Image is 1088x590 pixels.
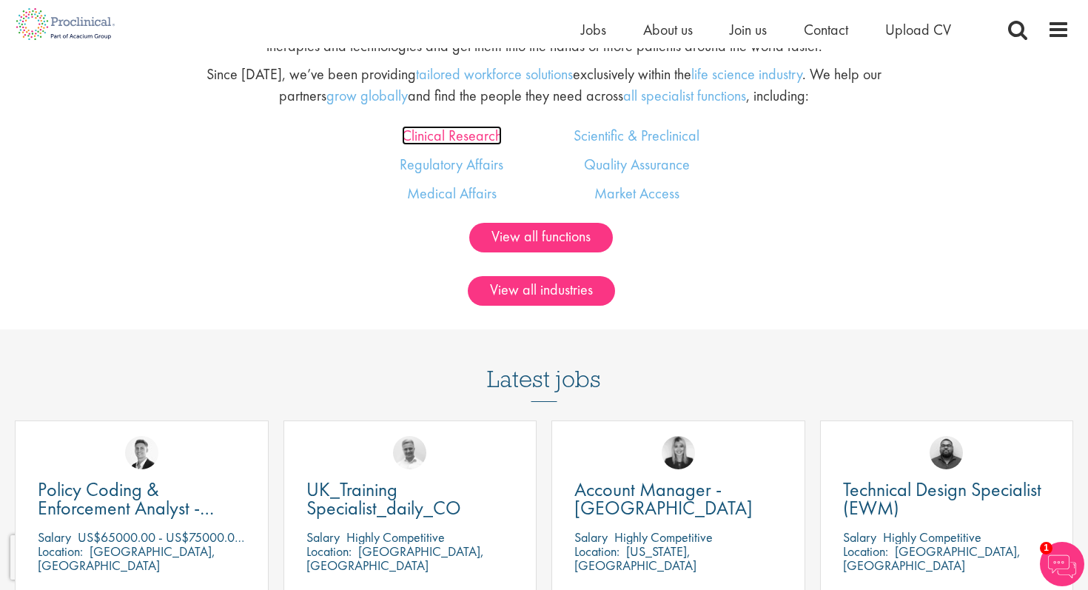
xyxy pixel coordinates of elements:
a: Regulatory Affairs [400,155,503,174]
img: Chatbot [1040,542,1084,586]
span: Location: [843,543,888,560]
a: Clinical Research [402,126,502,145]
a: Market Access [594,184,679,203]
span: Salary [38,529,71,546]
span: Salary [843,529,876,546]
img: George Watson [125,436,158,469]
a: Scientific & Preclinical [574,126,699,145]
a: Medical Affairs [407,184,497,203]
img: Janelle Jones [662,436,695,469]
p: [US_STATE], [GEOGRAPHIC_DATA] [574,543,696,574]
img: Ashley Bennett [930,436,963,469]
a: UK_Training Specialist_daily_CO [306,480,514,517]
a: View all industries [468,276,615,306]
span: Location: [38,543,83,560]
p: Highly Competitive [346,529,445,546]
p: Highly Competitive [614,529,713,546]
a: View all functions [469,223,613,252]
a: Policy Coding & Enforcement Analyst - Remote [38,480,246,517]
h3: Latest jobs [487,329,601,402]
span: Location: [306,543,352,560]
span: Salary [306,529,340,546]
p: [GEOGRAPHIC_DATA], [GEOGRAPHIC_DATA] [38,543,215,574]
p: [GEOGRAPHIC_DATA], [GEOGRAPHIC_DATA] [843,543,1021,574]
a: Upload CV [885,20,951,39]
a: Technical Design Specialist (EWM) [843,480,1051,517]
a: all specialist functions [623,86,746,105]
p: [GEOGRAPHIC_DATA], [GEOGRAPHIC_DATA] [306,543,484,574]
span: Salary [574,529,608,546]
a: life science industry [691,64,802,84]
a: Jobs [581,20,606,39]
a: grow globally [326,86,408,105]
span: Location: [574,543,619,560]
a: Quality Assurance [584,155,690,174]
a: Join us [730,20,767,39]
p: Since [DATE], we’ve been providing exclusively within the . We help our partners and find the peo... [185,64,903,106]
a: tailored workforce solutions [416,64,573,84]
span: Technical Design Specialist (EWM) [843,477,1041,520]
a: About us [643,20,693,39]
p: US$65000.00 - US$75000.00 per annum [78,529,298,546]
a: Contact [804,20,848,39]
span: 1 [1040,542,1052,554]
span: Account Manager - [GEOGRAPHIC_DATA] [574,477,753,520]
a: Account Manager - [GEOGRAPHIC_DATA] [574,480,782,517]
img: Joshua Bye [393,436,426,469]
span: Policy Coding & Enforcement Analyst - Remote [38,477,214,539]
span: UK_Training Specialist_daily_CO [306,477,461,520]
p: Highly Competitive [883,529,981,546]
